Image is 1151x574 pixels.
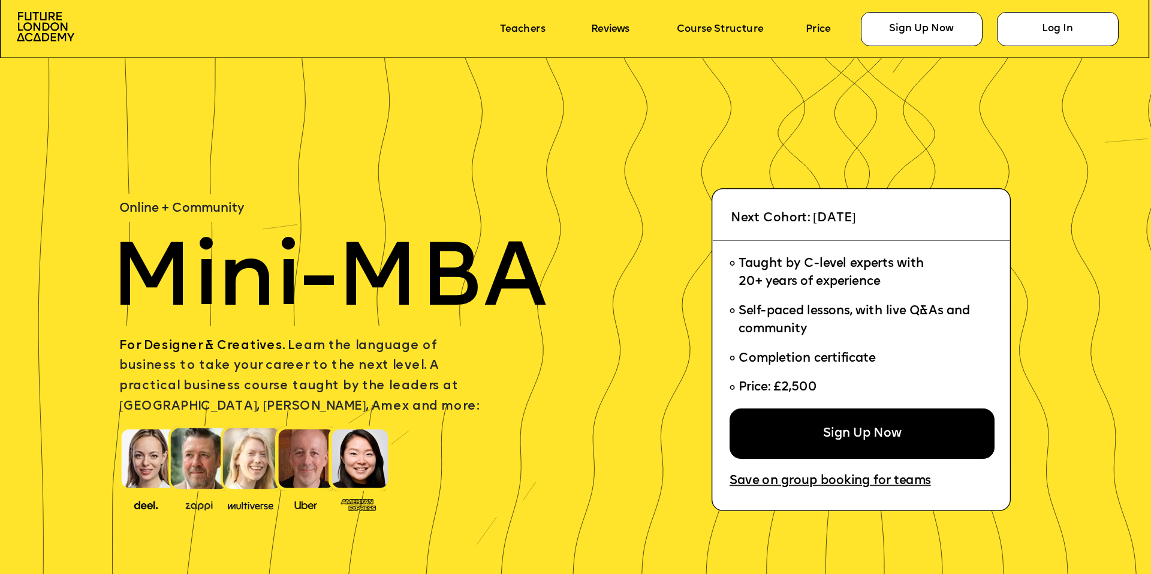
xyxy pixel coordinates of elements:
[500,23,545,35] a: Teachers
[123,497,168,511] img: image-388f4489-9820-4c53-9b08-f7df0b8d4ae2.png
[739,381,817,394] span: Price: £2,500
[119,202,244,215] span: Online + Community
[119,340,295,353] span: For Designer & Creatives. L
[224,497,278,511] img: image-b7d05013-d886-4065-8d38-3eca2af40620.png
[739,258,924,288] span: Taught by C-level experts with 20+ years of experience
[806,23,830,35] a: Price
[739,305,974,336] span: Self-paced lessons, with live Q&As and community
[731,212,856,224] span: Next Cohort: [DATE]
[591,23,629,35] a: Reviews
[336,495,381,512] img: image-93eab660-639c-4de6-957c-4ae039a0235a.png
[284,498,329,510] img: image-99cff0b2-a396-4aab-8550-cf4071da2cb9.png
[110,237,547,327] span: Mini-MBA
[730,474,931,488] a: Save on group booking for teams
[739,352,876,365] span: Completion certificate
[17,12,74,41] img: image-aac980e9-41de-4c2d-a048-f29dd30a0068.png
[677,23,763,35] a: Course Structure
[176,498,221,510] img: image-b2f1584c-cbf7-4a77-bbe0-f56ae6ee31f2.png
[119,340,478,413] span: earn the language of business to take your career to the next level. A practical business course ...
